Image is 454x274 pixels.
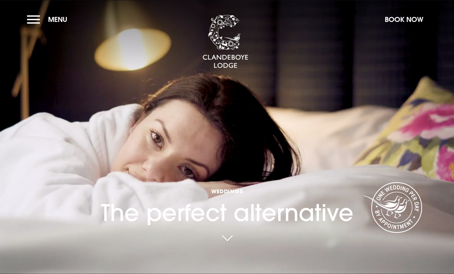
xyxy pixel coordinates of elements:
[101,153,354,226] h1: The perfect alternative
[27,11,71,28] button: Menu
[48,15,67,24] span: Menu
[381,11,427,28] button: Book Now
[202,15,249,69] img: Clandeboye Lodge
[101,188,354,195] span: Weddings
